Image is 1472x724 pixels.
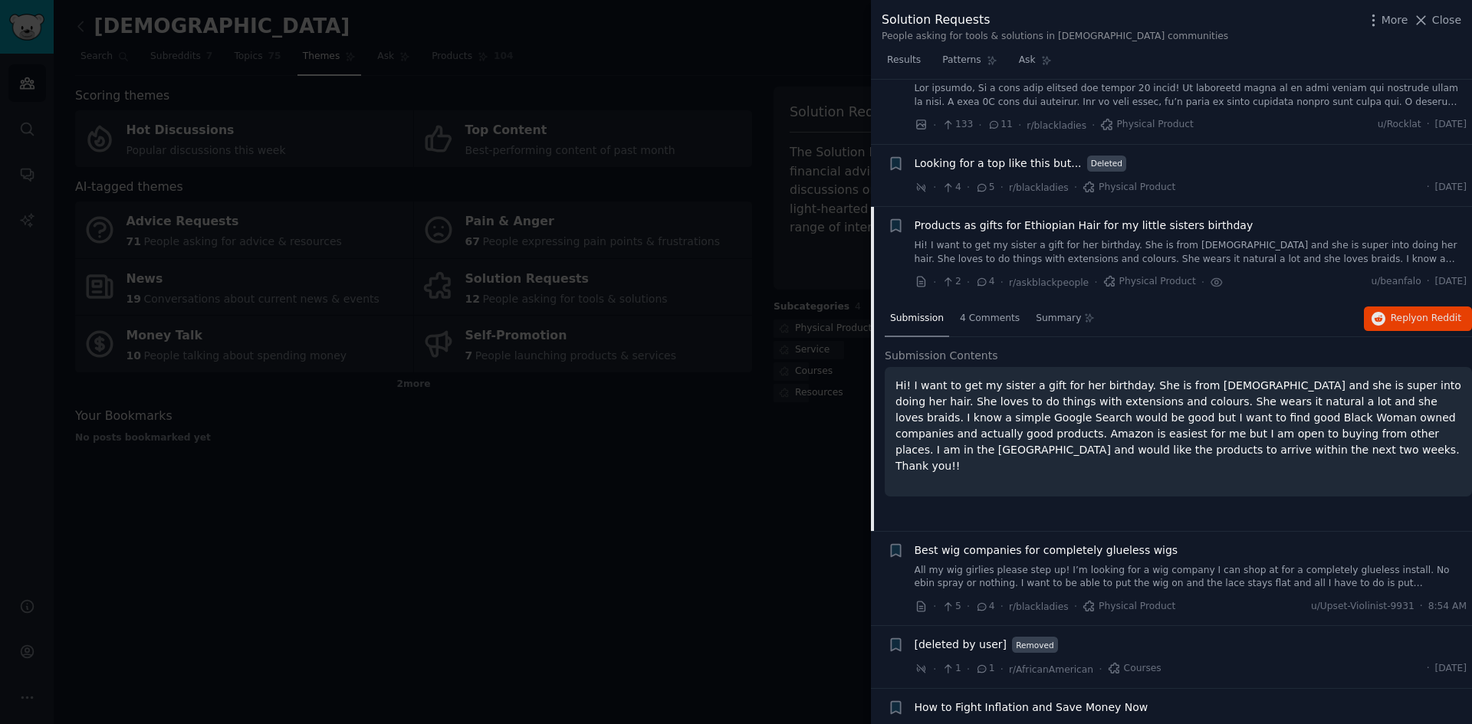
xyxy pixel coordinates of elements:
span: on Reddit [1417,313,1461,323]
span: 4 [975,600,994,614]
span: Ask [1019,54,1036,67]
a: All my wig girlies please step up! I’m looking for a wig company I can shop at for a completely g... [915,564,1467,591]
span: · [1427,181,1430,195]
span: · [933,598,936,614]
span: 4 Comments [960,312,1020,326]
a: Looking for a top like this but... [915,156,1082,172]
span: [DATE] [1435,275,1467,289]
span: u/Upset-Violinist-9931 [1311,600,1414,614]
span: Patterns [942,54,981,67]
div: Solution Requests [882,11,1228,30]
span: 2 [941,275,961,289]
span: Courses [1108,662,1161,676]
span: Submission [890,312,944,326]
span: 5 [975,181,994,195]
span: u/beanfalo [1371,275,1421,289]
span: · [1092,117,1095,133]
span: · [967,661,970,677]
span: 1 [941,662,961,676]
p: Hi! I want to get my sister a gift for her birthday. She is from [DEMOGRAPHIC_DATA] and she is su... [895,378,1461,474]
span: Summary [1036,312,1081,326]
span: · [1001,179,1004,195]
span: Close [1432,12,1461,28]
span: 8:54 AM [1428,600,1467,614]
span: Physical Product [1100,118,1193,132]
span: 133 [941,118,973,132]
span: · [1001,274,1004,290]
span: · [1001,661,1004,677]
span: [DATE] [1435,118,1467,132]
span: r/blackladies [1027,120,1086,131]
span: · [1201,274,1204,290]
a: Hi! I want to get my sister a gift for her birthday. She is from [DEMOGRAPHIC_DATA] and she is su... [915,239,1467,266]
span: u/Rocklat [1378,118,1421,132]
span: More [1382,12,1408,28]
button: Close [1413,12,1461,28]
a: How to Fight Inflation and Save Money Now [915,699,1148,716]
span: · [933,179,936,195]
span: 5 [941,600,961,614]
button: Replyon Reddit [1364,306,1472,331]
span: · [1074,598,1077,614]
span: · [1420,600,1423,614]
span: r/askblackpeople [1009,277,1089,288]
span: 1 [975,662,994,676]
span: · [1094,274,1097,290]
span: r/blackladies [1009,182,1069,193]
span: · [1099,661,1102,677]
div: People asking for tools & solutions in [DEMOGRAPHIC_DATA] communities [882,30,1228,44]
span: · [1074,179,1077,195]
span: [DATE] [1435,662,1467,676]
a: Patterns [937,48,1002,80]
span: · [1427,118,1430,132]
span: r/blackladies [1009,601,1069,612]
a: Products as gifts for Ethiopian Hair for my little sisters birthday [915,218,1253,234]
span: · [967,274,970,290]
a: Lor ipsumdo, Si a cons adip elitsed doe tempor 20 incid! Ut laboreetd magna al en admi veniam qui... [915,82,1467,109]
span: · [967,598,970,614]
span: · [1427,662,1430,676]
span: Physical Product [1103,275,1196,289]
span: · [1018,117,1021,133]
span: Deleted [1087,156,1127,172]
a: [deleted by user] [915,637,1007,653]
span: 11 [987,118,1013,132]
span: Physical Product [1083,181,1175,195]
span: · [933,274,936,290]
button: More [1365,12,1408,28]
span: · [978,117,981,133]
span: 4 [975,275,994,289]
span: · [933,117,936,133]
span: 4 [941,181,961,195]
span: Submission Contents [885,348,998,364]
span: Removed [1012,637,1058,653]
span: · [933,661,936,677]
span: Reply [1391,312,1461,326]
span: · [1001,598,1004,614]
span: · [1427,275,1430,289]
a: Results [882,48,926,80]
span: · [967,179,970,195]
a: Ask [1014,48,1057,80]
span: [DATE] [1435,181,1467,195]
span: r/AfricanAmerican [1009,664,1093,675]
span: Physical Product [1083,600,1175,614]
span: Results [887,54,921,67]
a: Best wig companies for completely glueless wigs [915,542,1178,559]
